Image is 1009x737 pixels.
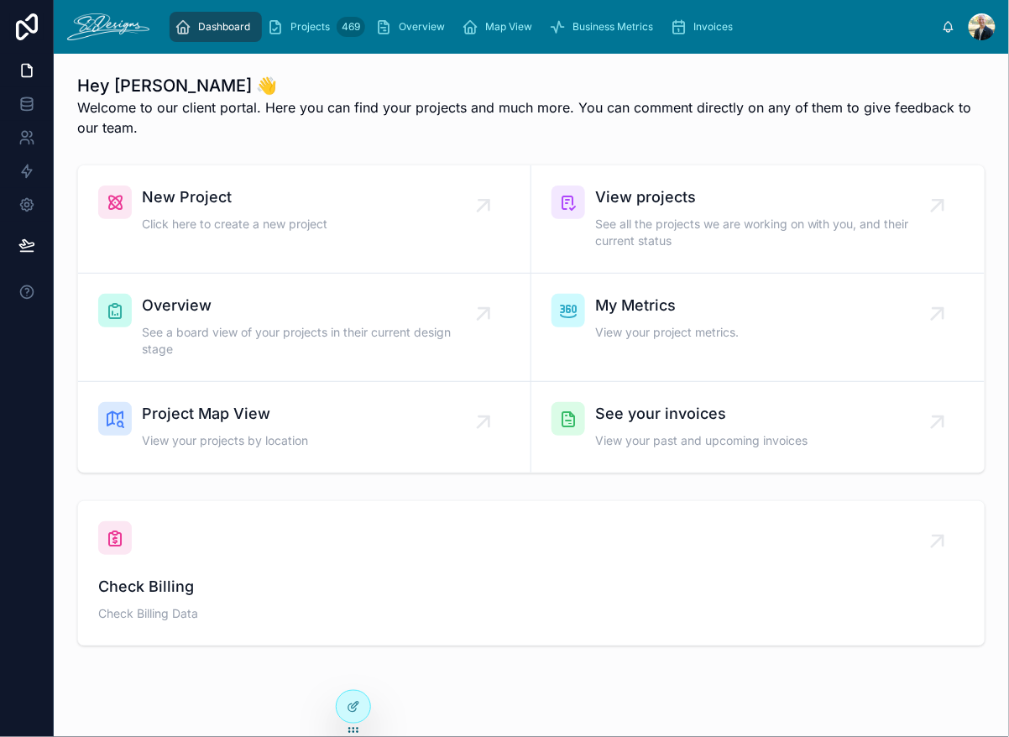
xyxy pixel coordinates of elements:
[98,605,965,622] span: Check Billing Data
[531,382,985,473] a: See your invoicesView your past and upcoming invoices
[78,382,531,473] a: Project Map ViewView your projects by location
[595,432,808,449] span: View your past and upcoming invoices
[67,13,149,40] img: App logo
[142,294,484,317] span: Overview
[595,402,808,426] span: See your invoices
[531,274,985,382] a: My MetricsView your project metrics.
[290,20,330,34] span: Projects
[77,97,985,138] span: Welcome to our client portal. Here you can find your projects and much more. You can comment dire...
[399,20,445,34] span: Overview
[78,165,531,274] a: New ProjectClick here to create a new project
[485,20,532,34] span: Map View
[142,186,327,209] span: New Project
[595,216,938,249] span: See all the projects we are working on with you, and their current status
[531,165,985,274] a: View projectsSee all the projects we are working on with you, and their current status
[170,12,262,42] a: Dashboard
[142,216,327,233] span: Click here to create a new project
[665,12,745,42] a: Invoices
[78,501,985,646] a: Check BillingCheck Billing Data
[198,20,250,34] span: Dashboard
[78,274,531,382] a: OverviewSee a board view of your projects in their current design stage
[337,17,365,37] div: 469
[595,294,739,317] span: My Metrics
[544,12,665,42] a: Business Metrics
[457,12,544,42] a: Map View
[370,12,457,42] a: Overview
[595,324,739,341] span: View your project metrics.
[77,74,985,97] h1: Hey [PERSON_NAME] 👋
[163,8,942,45] div: scrollable content
[595,186,938,209] span: View projects
[262,12,370,42] a: Projects469
[142,402,308,426] span: Project Map View
[142,432,308,449] span: View your projects by location
[693,20,733,34] span: Invoices
[572,20,653,34] span: Business Metrics
[98,575,965,598] span: Check Billing
[142,324,484,358] span: See a board view of your projects in their current design stage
